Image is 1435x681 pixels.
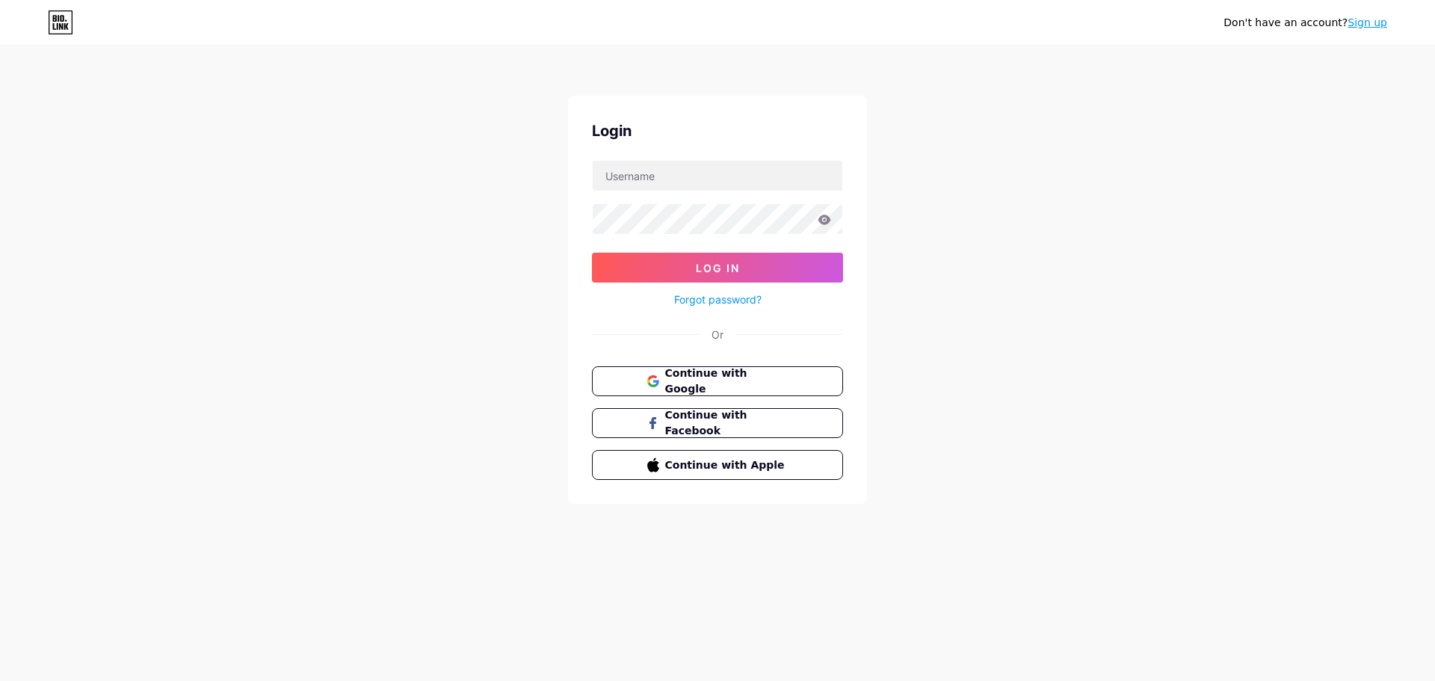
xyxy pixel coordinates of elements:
[593,161,842,191] input: Username
[665,366,789,397] span: Continue with Google
[665,457,789,473] span: Continue with Apple
[712,327,723,342] div: Or
[1348,16,1387,28] a: Sign up
[665,407,789,439] span: Continue with Facebook
[592,120,843,142] div: Login
[1223,15,1387,31] div: Don't have an account?
[592,253,843,283] button: Log In
[592,450,843,480] button: Continue with Apple
[674,292,762,307] a: Forgot password?
[592,408,843,438] button: Continue with Facebook
[696,262,740,274] span: Log In
[592,366,843,396] button: Continue with Google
